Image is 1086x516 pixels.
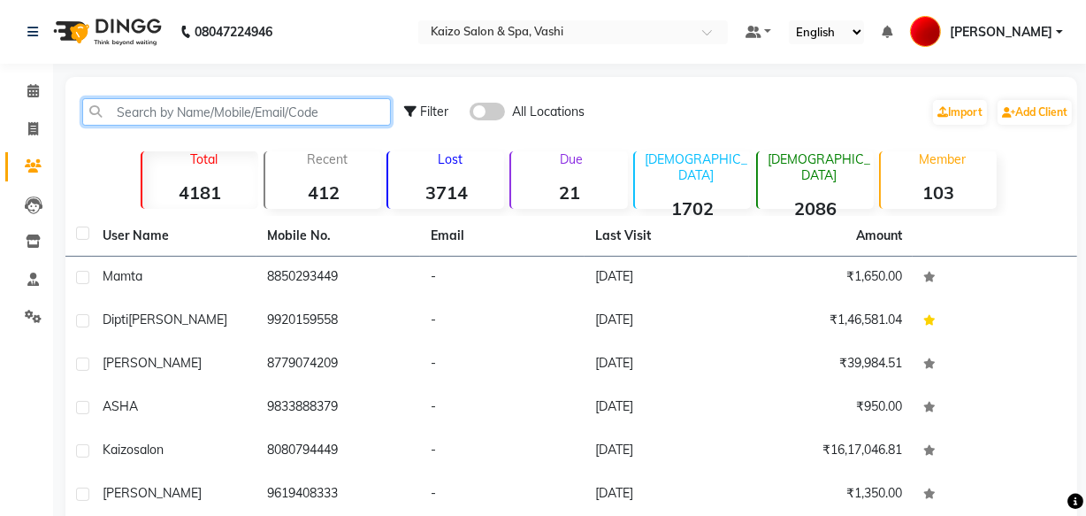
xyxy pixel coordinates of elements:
[642,151,751,183] p: [DEMOGRAPHIC_DATA]
[998,100,1072,125] a: Add Client
[749,257,914,300] td: ₹1,650.00
[585,343,749,387] td: [DATE]
[511,181,627,204] strong: 21
[103,442,134,458] span: kaizo
[749,300,914,343] td: ₹1,46,581.04
[420,257,585,300] td: -
[128,312,227,327] span: [PERSON_NAME]
[420,216,585,257] th: Email
[420,343,585,387] td: -
[765,151,874,183] p: [DEMOGRAPHIC_DATA]
[933,100,987,125] a: Import
[585,300,749,343] td: [DATE]
[142,181,258,204] strong: 4181
[420,300,585,343] td: -
[272,151,381,167] p: Recent
[420,104,448,119] span: Filter
[265,181,381,204] strong: 412
[103,312,128,327] span: Dipti
[388,181,504,204] strong: 3714
[749,430,914,474] td: ₹16,17,046.81
[256,257,421,300] td: 8850293449
[420,430,585,474] td: -
[45,7,166,57] img: logo
[256,343,421,387] td: 8779074209
[512,103,585,121] span: All Locations
[888,151,997,167] p: Member
[195,7,272,57] b: 08047224946
[92,216,256,257] th: User Name
[881,181,997,204] strong: 103
[256,430,421,474] td: 8080794449
[256,387,421,430] td: 9833888379
[585,430,749,474] td: [DATE]
[585,257,749,300] td: [DATE]
[395,151,504,167] p: Lost
[749,387,914,430] td: ₹950.00
[585,387,749,430] td: [DATE]
[82,98,391,126] input: Search by Name/Mobile/Email/Code
[103,398,138,414] span: ASHA
[420,387,585,430] td: -
[910,16,941,47] img: KAIZO VASHI
[845,216,913,256] th: Amount
[515,151,627,167] p: Due
[103,268,142,284] span: Mamta
[256,216,421,257] th: Mobile No.
[749,343,914,387] td: ₹39,984.51
[149,151,258,167] p: Total
[103,485,202,501] span: [PERSON_NAME]
[134,442,164,458] span: salon
[635,197,751,219] strong: 1702
[585,216,749,257] th: Last Visit
[103,355,202,371] span: [PERSON_NAME]
[758,197,874,219] strong: 2086
[950,23,1052,42] span: [PERSON_NAME]
[256,300,421,343] td: 9920159558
